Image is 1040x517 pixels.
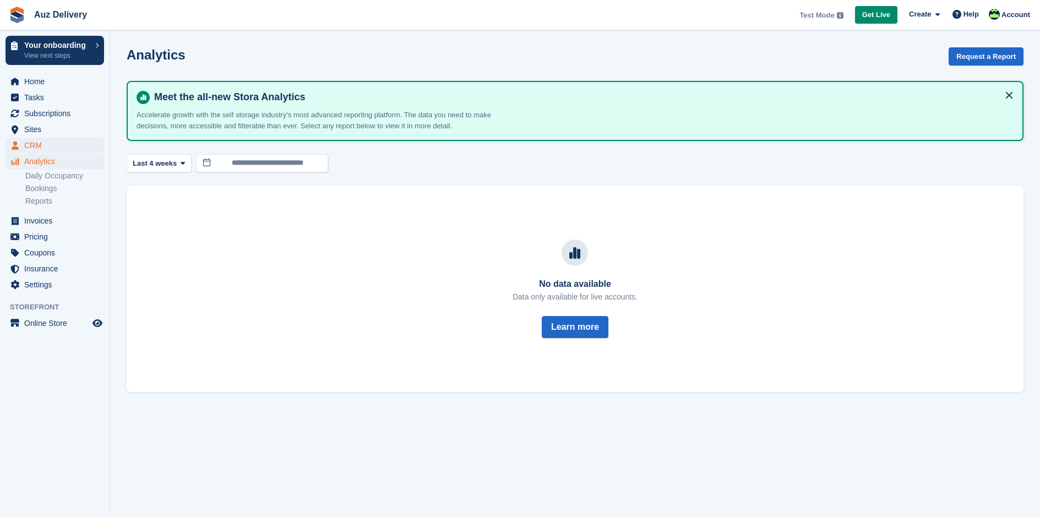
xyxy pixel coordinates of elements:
[24,90,90,105] span: Tasks
[909,9,931,20] span: Create
[6,106,104,121] a: menu
[24,261,90,276] span: Insurance
[6,122,104,137] a: menu
[963,9,979,20] span: Help
[6,245,104,260] a: menu
[6,74,104,89] a: menu
[24,277,90,292] span: Settings
[6,261,104,276] a: menu
[24,106,90,121] span: Subscriptions
[137,110,522,131] p: Accelerate growth with the self storage industry's most advanced reporting platform. The data you...
[24,213,90,228] span: Invoices
[25,196,104,206] a: Reports
[1001,9,1030,20] span: Account
[6,138,104,153] a: menu
[24,154,90,169] span: Analytics
[30,6,91,24] a: Auz Delivery
[6,277,104,292] a: menu
[6,229,104,244] a: menu
[949,47,1023,66] button: Request a Report
[837,12,843,19] img: icon-info-grey-7440780725fd019a000dd9b08b2336e03edf1995a4989e88bcd33f0948082b44.svg
[862,9,890,20] span: Get Live
[91,317,104,330] a: Preview store
[25,183,104,194] a: Bookings
[6,90,104,105] a: menu
[24,229,90,244] span: Pricing
[25,171,104,181] a: Daily Occupancy
[6,315,104,331] a: menu
[127,154,192,172] button: Last 4 weeks
[513,291,638,303] p: Data only available for live accounts.
[542,316,608,338] button: Learn more
[127,47,186,62] h2: Analytics
[24,51,90,61] p: View next steps
[6,213,104,228] a: menu
[855,6,897,24] a: Get Live
[133,158,177,169] span: Last 4 weeks
[6,36,104,65] a: Your onboarding View next steps
[24,315,90,331] span: Online Store
[6,154,104,169] a: menu
[799,10,834,21] span: Test Mode
[989,9,1000,20] img: Beji Obong
[10,302,110,313] span: Storefront
[24,245,90,260] span: Coupons
[24,138,90,153] span: CRM
[24,74,90,89] span: Home
[9,7,25,23] img: stora-icon-8386f47178a22dfd0bd8f6a31ec36ba5ce8667c1dd55bd0f319d3a0aa187defe.svg
[513,279,638,289] h3: No data available
[24,41,90,49] p: Your onboarding
[150,91,1014,104] h4: Meet the all-new Stora Analytics
[24,122,90,137] span: Sites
